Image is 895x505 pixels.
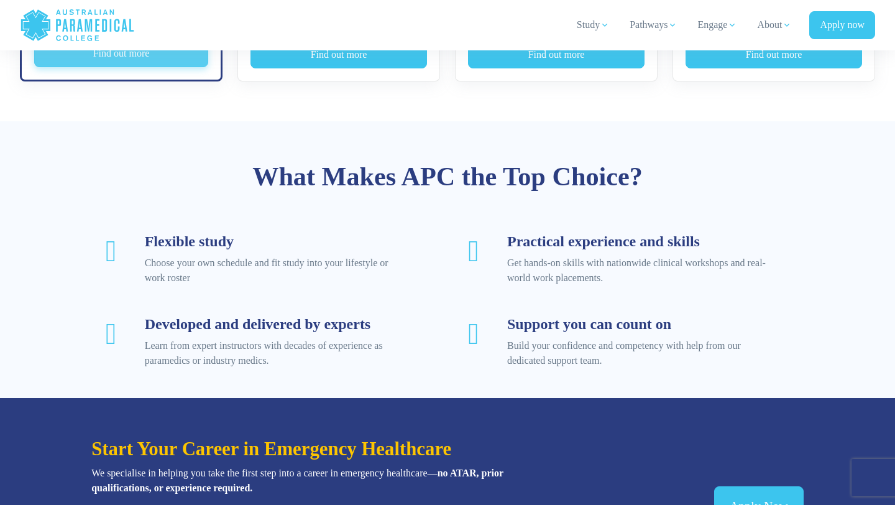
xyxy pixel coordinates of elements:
button: Find out more [468,40,645,69]
p: Choose your own schedule and fit study into your lifestyle or work roster [145,256,410,285]
p: We specialise in helping you take the first step into a career in emergency healthcare— [91,466,561,496]
button: Find out more [250,40,427,69]
h3: Flexible study [145,233,410,251]
strong: no ATAR, prior qualifications, or experience required. [91,468,503,493]
h3: Practical experience and skills [507,233,773,251]
p: Get hands-on skills with nationwide clinical workshops and real-world work placements. [507,256,773,285]
p: Learn from expert instructors with decades of experience as paramedics or industry medics. [145,338,410,368]
h3: Start Your Career in Emergency Healthcare [91,438,561,461]
h3: Support you can count on [507,315,773,333]
button: Find out more [34,39,208,68]
h3: Developed and delivered by experts [145,315,410,333]
p: Build your confidence and competency with help from our dedicated support team. [507,338,773,368]
h3: What Makes APC the Top Choice? [84,161,811,193]
button: Find out more [686,40,862,69]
